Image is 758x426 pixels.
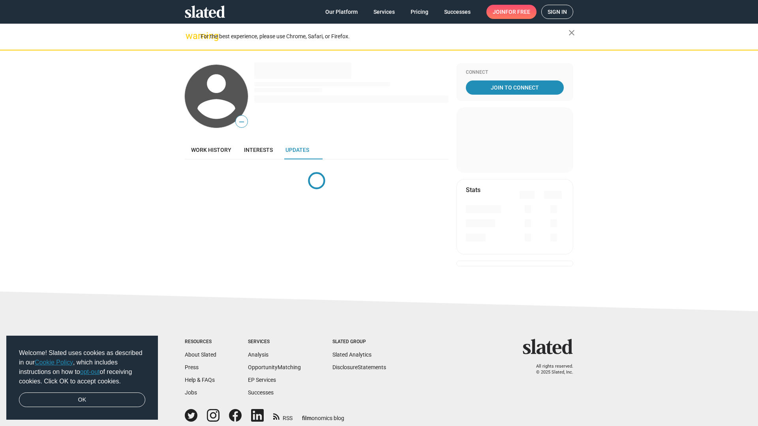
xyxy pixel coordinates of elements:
a: Cookie Policy [35,359,73,366]
a: Services [367,5,401,19]
span: Updates [285,147,309,153]
a: Analysis [248,351,268,358]
a: opt-out [80,368,100,375]
span: Join [493,5,530,19]
span: Successes [444,5,471,19]
span: Pricing [411,5,428,19]
span: Interests [244,147,273,153]
span: Services [373,5,395,19]
a: Pricing [404,5,435,19]
span: Join To Connect [467,80,562,95]
a: Press [185,364,199,370]
a: Work history [185,140,238,159]
a: Join To Connect [466,80,564,95]
span: Sign in [548,5,567,19]
a: Updates [279,140,315,159]
a: OpportunityMatching [248,364,301,370]
a: Our Platform [319,5,364,19]
div: Slated Group [332,339,386,345]
span: Welcome! Slated uses cookies as described in our , which includes instructions on how to of recei... [19,348,145,386]
span: Work history [191,147,231,153]
a: Sign in [541,5,573,19]
div: Resources [185,339,216,345]
a: Jobs [185,389,197,396]
a: Successes [438,5,477,19]
a: RSS [273,410,293,422]
mat-card-title: Stats [466,186,480,194]
a: Help & FAQs [185,377,215,383]
a: Interests [238,140,279,159]
mat-icon: warning [186,31,195,41]
a: EP Services [248,377,276,383]
a: dismiss cookie message [19,392,145,407]
span: — [236,117,248,127]
div: For the best experience, please use Chrome, Safari, or Firefox. [201,31,568,42]
span: for free [505,5,530,19]
a: About Slated [185,351,216,358]
a: filmonomics blog [302,408,344,422]
a: DisclosureStatements [332,364,386,370]
mat-icon: close [567,28,576,37]
div: Connect [466,69,564,76]
div: Services [248,339,301,345]
span: film [302,415,311,421]
a: Successes [248,389,274,396]
p: All rights reserved. © 2025 Slated, Inc. [528,364,573,375]
span: Our Platform [325,5,358,19]
a: Joinfor free [486,5,537,19]
a: Slated Analytics [332,351,371,358]
div: cookieconsent [6,336,158,420]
